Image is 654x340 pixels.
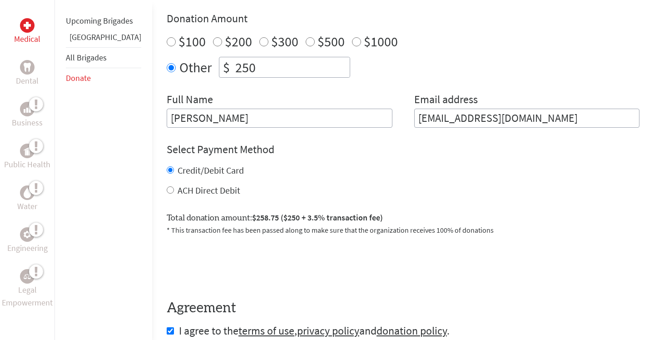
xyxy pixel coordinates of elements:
[14,18,40,45] a: MedicalMedical
[4,144,50,171] a: Public HealthPublic Health
[16,60,39,87] a: DentalDental
[20,144,35,158] div: Public Health
[238,324,294,338] a: terms of use
[225,33,252,50] label: $200
[167,11,639,26] h4: Donation Amount
[14,33,40,45] p: Medical
[20,18,35,33] div: Medical
[167,92,213,109] label: Full Name
[24,231,31,238] img: Engineering
[66,52,107,63] a: All Brigades
[2,269,53,309] a: Legal EmpowermentLegal Empowerment
[2,284,53,309] p: Legal Empowerment
[12,102,43,129] a: BusinessBusiness
[24,22,31,29] img: Medical
[167,142,639,157] h4: Select Payment Method
[24,187,31,198] img: Water
[17,200,37,213] p: Water
[66,31,141,47] li: Panama
[178,165,244,176] label: Credit/Debit Card
[167,246,305,282] iframe: reCAPTCHA
[178,33,206,50] label: $100
[233,57,350,77] input: Enter Amount
[20,185,35,200] div: Water
[12,116,43,129] p: Business
[271,33,298,50] label: $300
[414,109,640,128] input: Your Email
[20,227,35,242] div: Engineering
[20,102,35,116] div: Business
[179,57,212,78] label: Other
[178,185,240,196] label: ACH Direct Debit
[7,242,48,255] p: Engineering
[167,225,639,235] p: * This transaction fee has been passed along to make sure that the organization receives 100% of ...
[4,158,50,171] p: Public Health
[20,269,35,284] div: Legal Empowerment
[20,60,35,75] div: Dental
[167,211,383,225] label: Total donation amount:
[66,15,133,26] a: Upcoming Brigades
[66,47,141,68] li: All Brigades
[24,274,31,279] img: Legal Empowerment
[66,11,141,31] li: Upcoming Brigades
[364,33,398,50] label: $1000
[219,57,233,77] div: $
[252,212,383,223] span: $258.75 ($250 + 3.5% transaction fee)
[24,63,31,71] img: Dental
[24,105,31,113] img: Business
[66,73,91,83] a: Donate
[69,32,141,42] a: [GEOGRAPHIC_DATA]
[414,92,478,109] label: Email address
[167,109,392,128] input: Enter Full Name
[16,75,39,87] p: Dental
[17,185,37,213] a: WaterWater
[24,146,31,155] img: Public Health
[66,68,141,88] li: Donate
[179,324,450,338] span: I agree to the , and .
[167,300,639,316] h4: Agreement
[297,324,359,338] a: privacy policy
[7,227,48,255] a: EngineeringEngineering
[377,324,447,338] a: donation policy
[317,33,345,50] label: $500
